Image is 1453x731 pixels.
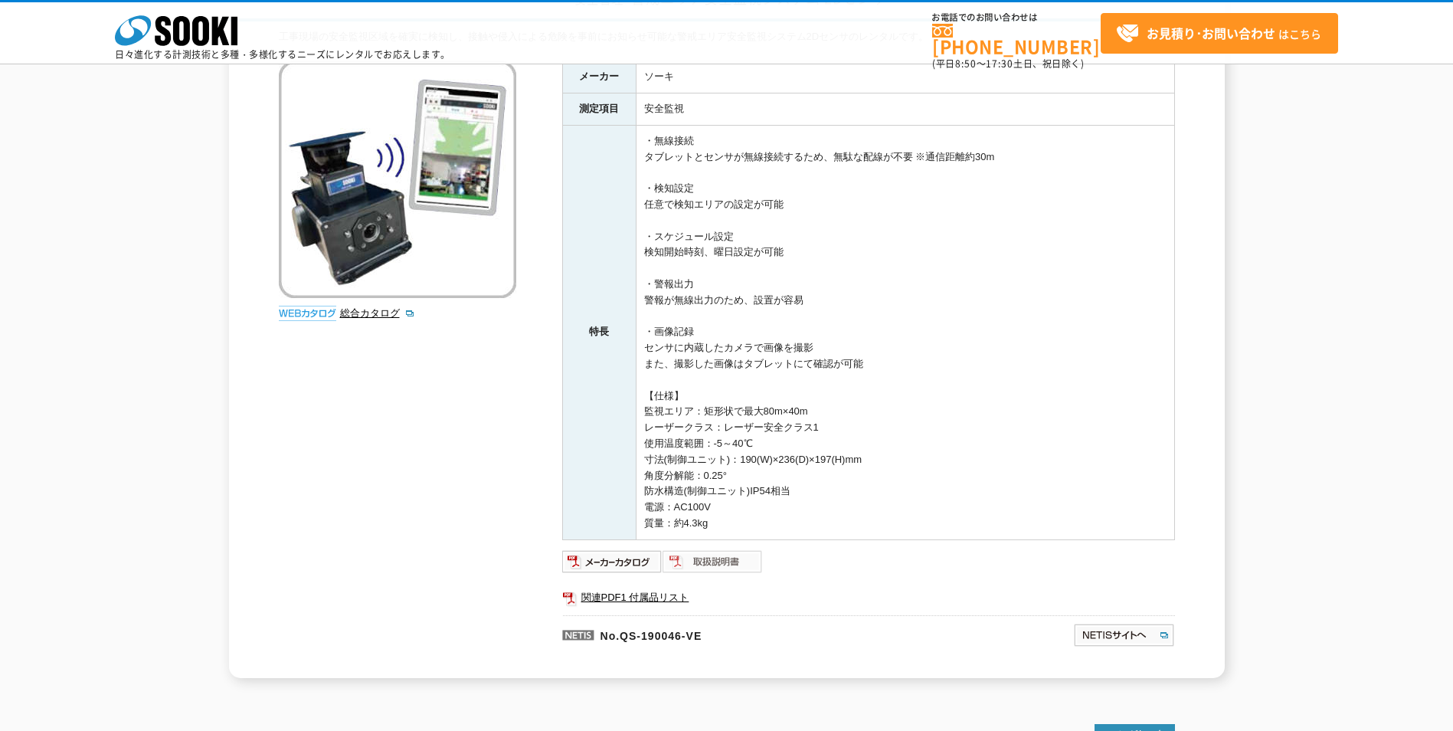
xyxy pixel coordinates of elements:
p: No.QS-190046-VE [562,615,925,652]
th: 測定項目 [562,93,636,125]
a: お見積り･お問い合わせはこちら [1101,13,1338,54]
a: 取扱説明書 [663,559,763,571]
span: 8:50 [955,57,977,70]
span: お電話でのお問い合わせは [932,13,1101,22]
span: 17:30 [986,57,1013,70]
td: 安全監視 [636,93,1174,125]
img: NETISサイトへ [1073,623,1175,647]
td: ・無線接続 タブレットとセンサが無線接続するため、無駄な配線が不要 ※通信距離約30m ・検知設定 任意で検知エリアの設定が可能 ・スケジュール設定 検知開始時刻、曜日設定が可能 ・警報出力 警... [636,125,1174,539]
a: 関連PDF1 付属品リスト [562,588,1175,608]
a: [PHONE_NUMBER] [932,24,1101,55]
img: 取扱説明書 [663,549,763,574]
th: 特長 [562,125,636,539]
strong: お見積り･お問い合わせ [1147,24,1275,42]
a: メーカーカタログ [562,559,663,571]
img: webカタログ [279,306,336,321]
th: メーカー [562,61,636,93]
span: はこちら [1116,22,1321,45]
td: ソーキ [636,61,1174,93]
a: 総合カタログ [340,307,415,319]
span: (平日 ～ 土日、祝日除く) [932,57,1084,70]
p: 日々進化する計測技術と多種・多様化するニーズにレンタルでお応えします。 [115,50,450,59]
img: 警戒エリア安全監視システム 2Dセンサ - [279,61,516,298]
img: メーカーカタログ [562,549,663,574]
